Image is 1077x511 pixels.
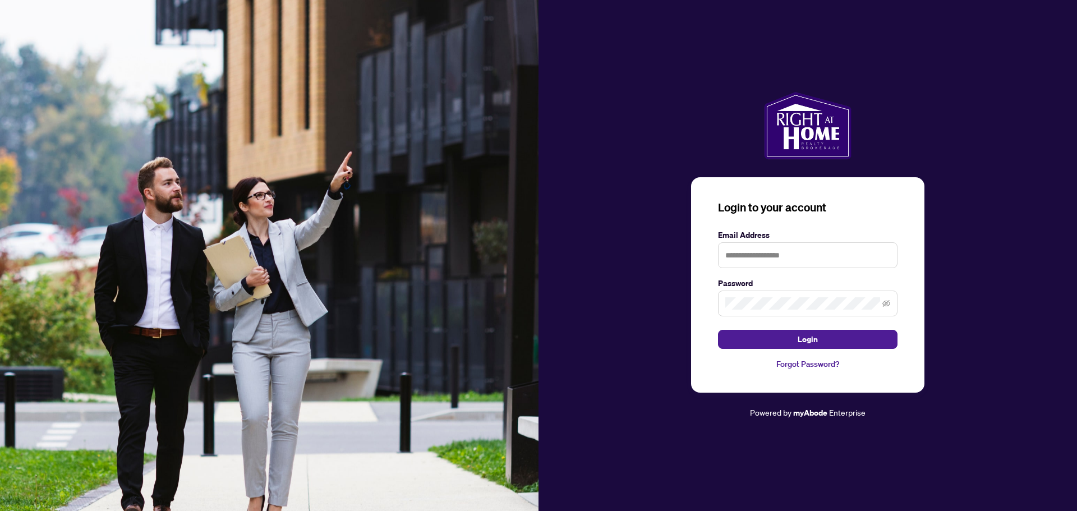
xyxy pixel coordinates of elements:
button: Login [718,330,897,349]
img: ma-logo [764,92,851,159]
a: myAbode [793,407,827,419]
span: Enterprise [829,407,866,417]
span: eye-invisible [882,300,890,307]
label: Email Address [718,229,897,241]
a: Forgot Password? [718,358,897,370]
label: Password [718,277,897,289]
h3: Login to your account [718,200,897,215]
span: Login [798,330,818,348]
span: Powered by [750,407,791,417]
